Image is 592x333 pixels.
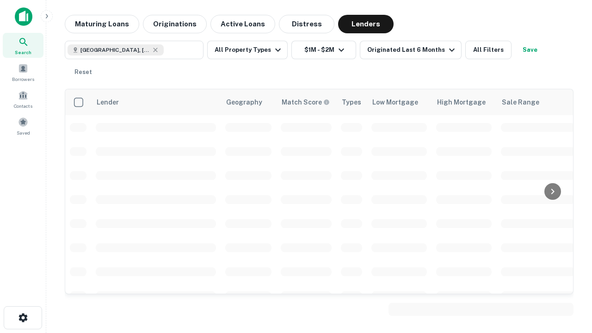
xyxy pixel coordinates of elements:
a: Search [3,33,43,58]
button: Reset [68,63,98,81]
img: capitalize-icon.png [15,7,32,26]
button: $1M - $2M [291,41,356,59]
div: High Mortgage [437,97,486,108]
div: Types [342,97,361,108]
button: Maturing Loans [65,15,139,33]
th: Geography [221,89,276,115]
div: Sale Range [502,97,539,108]
th: Lender [91,89,221,115]
button: Originated Last 6 Months [360,41,462,59]
button: All Property Types [207,41,288,59]
button: Lenders [338,15,394,33]
button: All Filters [465,41,512,59]
div: Capitalize uses an advanced AI algorithm to match your search with the best lender. The match sco... [282,97,330,107]
th: Types [336,89,367,115]
a: Contacts [3,86,43,111]
button: Distress [279,15,334,33]
button: Originations [143,15,207,33]
span: Contacts [14,102,32,110]
th: Low Mortgage [367,89,432,115]
div: Originated Last 6 Months [367,44,457,55]
a: Saved [3,113,43,138]
a: Borrowers [3,60,43,85]
button: Save your search to get updates of matches that match your search criteria. [515,41,545,59]
span: [GEOGRAPHIC_DATA], [GEOGRAPHIC_DATA], [GEOGRAPHIC_DATA] [80,46,150,54]
h6: Match Score [282,97,328,107]
th: High Mortgage [432,89,496,115]
button: Active Loans [210,15,275,33]
span: Saved [17,129,30,136]
span: Search [15,49,31,56]
iframe: Chat Widget [546,259,592,303]
span: Borrowers [12,75,34,83]
div: Geography [226,97,262,108]
div: Lender [97,97,119,108]
div: Low Mortgage [372,97,418,108]
th: Capitalize uses an advanced AI algorithm to match your search with the best lender. The match sco... [276,89,336,115]
th: Sale Range [496,89,580,115]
